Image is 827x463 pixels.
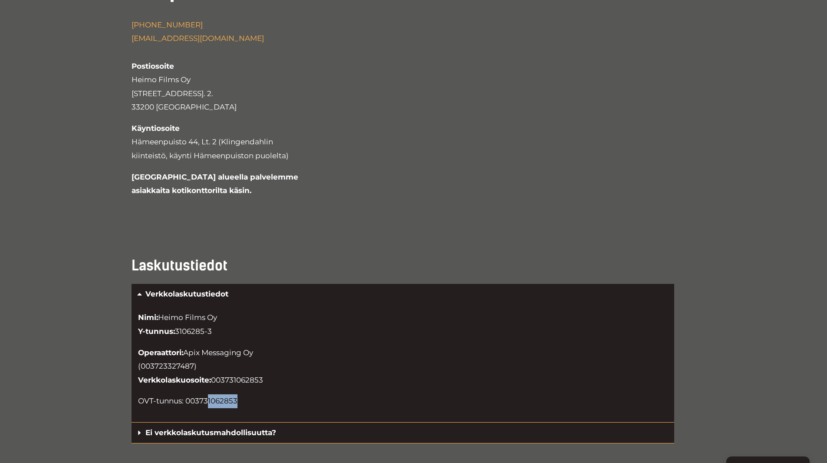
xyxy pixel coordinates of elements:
[145,290,228,298] a: Verkkolaskutustiedot
[138,394,668,408] p: OVT-tunnus: 003731062853
[132,423,674,443] div: Ei verkkolaskutusmahdollisuutta?
[132,20,203,29] a: [PHONE_NUMBER]
[132,173,298,195] strong: [GEOGRAPHIC_DATA] alueella palvelemme asiakkaita kotikonttorilta käsin.
[138,346,668,387] p: Apix Messaging Oy (003723327487) 003731062853
[132,34,264,43] a: [EMAIL_ADDRESS][DOMAIN_NAME]
[132,304,674,422] div: Verkkolaskutustiedot
[132,256,674,276] h3: Laskutustiedot
[132,89,213,98] span: [STREET_ADDRESS]. 2.
[138,311,668,338] p: Heimo Films Oy 3106285-3
[138,348,183,357] strong: Operaattori:
[138,313,158,322] strong: Nimi:
[138,376,211,384] strong: Verkkolaskuosoite:
[132,62,191,84] span: Heimo Films Oy
[132,62,174,70] strong: Postiosoite
[138,327,175,336] strong: Y-tunnus:
[132,124,180,133] strong: Käyntiosoite
[132,103,237,111] span: 33200 [GEOGRAPHIC_DATA]
[132,122,298,163] p: Hämeenpuisto 44, Lt. 2 (Klingendahlin kiinteistö, käynti Hämeenpuiston puolelta)
[132,284,674,304] div: Verkkolaskutustiedot
[145,428,276,437] a: Ei verkkolaskutusmahdollisuutta?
